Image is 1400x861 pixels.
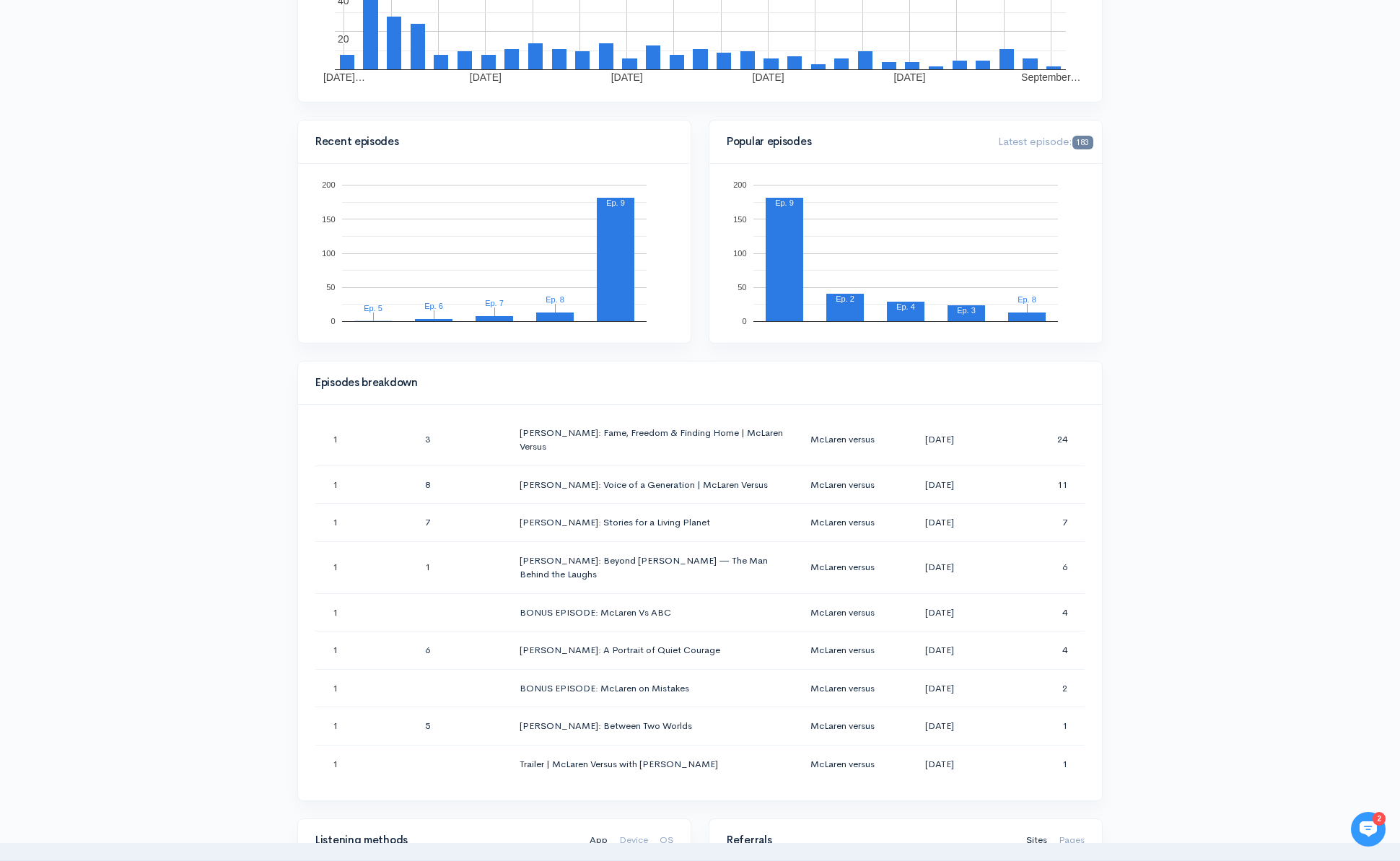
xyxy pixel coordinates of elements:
[546,295,564,304] text: Ep. 8
[315,834,572,847] h4: Listening methods
[991,466,1085,504] td: 11
[733,180,746,189] text: 200
[991,593,1085,631] td: 4
[606,198,625,207] text: Ep. 9
[799,745,888,782] td: McLaren versus
[331,317,335,325] text: 0
[315,136,665,148] h4: Recent episodes
[888,745,991,782] td: [DATE]
[888,541,991,593] td: [DATE]
[315,504,414,542] td: 1
[315,631,414,670] td: 1
[19,248,269,265] p: Find an answer quickly
[888,669,991,707] td: [DATE]
[799,541,888,593] td: McLaren versus
[414,466,507,504] td: 8
[22,70,267,93] h1: Hi [PERSON_NAME] 👋
[322,249,335,258] text: 100
[893,71,925,83] text: [DATE]
[323,71,365,83] text: [DATE]…
[508,504,799,542] td: [PERSON_NAME]: Stories for a Living Planet
[322,214,335,223] text: 150
[991,541,1085,593] td: 6
[888,466,991,504] td: [DATE]
[799,466,888,504] td: McLaren versus
[508,466,799,504] td: [PERSON_NAME]: Voice of a Generation | McLaren Versus
[727,136,981,148] h4: Popular episodes
[611,71,643,83] text: [DATE]
[733,249,746,258] text: 100
[414,414,507,466] td: 3
[991,669,1085,707] td: 2
[315,745,414,782] td: 1
[424,302,443,310] text: Ep. 6
[42,271,258,300] input: Search articles
[508,669,799,707] td: BONUS EPISODE: McLaren on Mistakes
[991,707,1085,746] td: 1
[727,834,1009,847] h4: Referrals
[888,593,991,631] td: [DATE]
[414,504,507,542] td: 7
[998,134,1093,148] span: Latest episode:
[888,707,991,746] td: [DATE]
[799,504,888,542] td: McLaren versus
[508,593,799,631] td: BONUS EPISODE: McLaren Vs ABC
[315,541,414,593] td: 1
[991,414,1085,466] td: 24
[364,304,382,313] text: Ep. 5
[991,631,1085,670] td: 4
[742,317,746,325] text: 0
[957,306,976,315] text: Ep. 3
[414,707,507,746] td: 5
[896,302,915,311] text: Ep. 4
[799,593,888,631] td: McLaren versus
[338,33,349,45] text: 20
[414,631,507,670] td: 6
[727,181,1085,325] svg: A chart.
[508,541,799,593] td: [PERSON_NAME]: Beyond [PERSON_NAME] — The Man Behind the Laughs
[315,377,1076,389] h4: Episodes breakdown
[888,504,991,542] td: [DATE]
[414,541,507,593] td: 1
[315,414,414,466] td: 1
[315,593,414,631] td: 1
[1018,295,1036,304] text: Ep. 8
[326,283,335,292] text: 50
[1072,136,1093,149] span: 183
[508,631,799,670] td: [PERSON_NAME]: A Portrait of Quiet Courage
[888,631,991,670] td: [DATE]
[1351,812,1386,847] iframe: gist-messenger-bubble-iframe
[799,414,888,466] td: McLaren versus
[991,745,1085,782] td: 1
[22,96,267,165] h2: Just let us know if you need anything and we'll be happy to help! 🙂
[315,466,414,504] td: 1
[315,669,414,707] td: 1
[991,504,1085,542] td: 7
[753,71,784,83] text: [DATE]
[470,71,502,83] text: [DATE]
[508,745,799,782] td: Trailer | McLaren Versus with [PERSON_NAME]
[322,180,335,189] text: 200
[738,283,746,292] text: 50
[22,191,266,220] button: New conversation
[799,631,888,670] td: McLaren versus
[508,707,799,746] td: [PERSON_NAME]: Between Two Worlds
[888,414,991,466] td: [DATE]
[799,707,888,746] td: McLaren versus
[775,198,794,207] text: Ep. 9
[315,181,673,325] svg: A chart.
[799,669,888,707] td: McLaren versus
[1021,71,1080,83] text: September…
[508,414,799,466] td: [PERSON_NAME]: Fame, Freedom & Finding Home | McLaren Versus
[93,200,173,211] span: New conversation
[315,707,414,746] td: 1
[733,214,746,223] text: 150
[836,294,854,303] text: Ep. 2
[485,299,504,307] text: Ep. 7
